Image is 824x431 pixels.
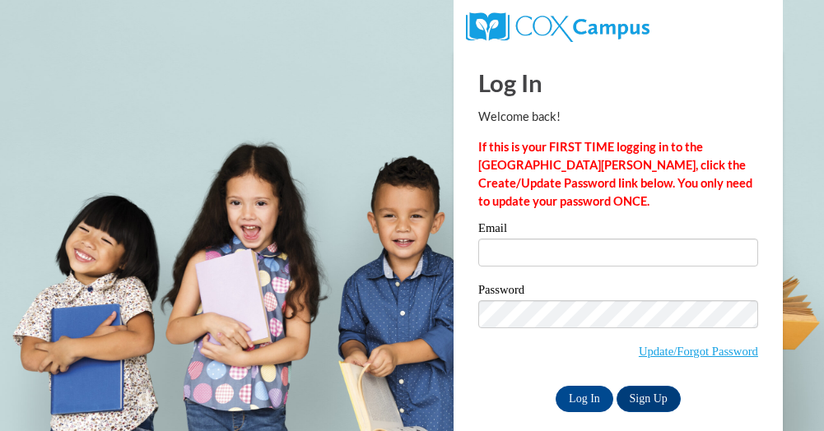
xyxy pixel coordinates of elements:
[478,140,752,208] strong: If this is your FIRST TIME logging in to the [GEOGRAPHIC_DATA][PERSON_NAME], click the Create/Upd...
[478,222,758,239] label: Email
[478,284,758,300] label: Password
[478,108,758,126] p: Welcome back!
[556,386,613,412] input: Log In
[466,12,649,42] img: COX Campus
[639,345,758,358] a: Update/Forgot Password
[466,19,649,33] a: COX Campus
[617,386,681,412] a: Sign Up
[478,66,758,100] h1: Log In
